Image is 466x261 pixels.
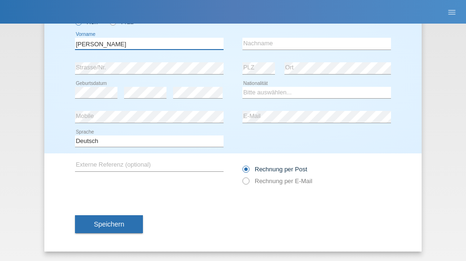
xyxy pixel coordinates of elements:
[94,220,124,228] span: Speichern
[447,8,457,17] i: menu
[75,215,143,233] button: Speichern
[242,166,307,173] label: Rechnung per Post
[242,177,312,185] label: Rechnung per E-Mail
[242,166,249,177] input: Rechnung per Post
[442,9,461,15] a: menu
[242,177,249,189] input: Rechnung per E-Mail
